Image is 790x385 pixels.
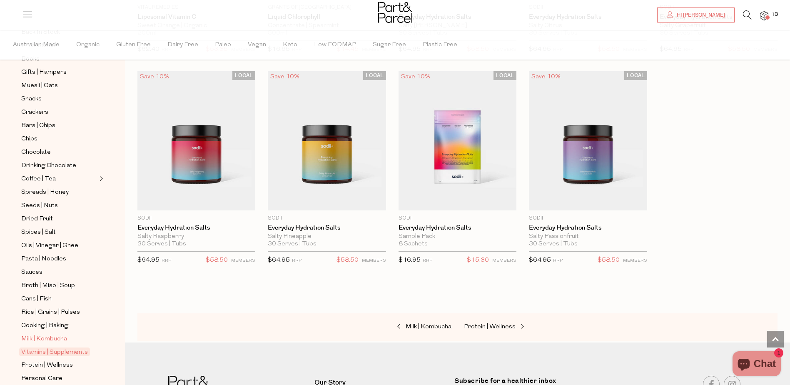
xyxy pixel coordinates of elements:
span: LOCAL [232,71,255,80]
span: Protein | Wellness [21,360,73,370]
a: Hi [PERSON_NAME] [657,7,735,22]
a: Bars | Chips [21,120,97,131]
span: LOCAL [624,71,647,80]
small: RRP [162,258,171,263]
span: $58.50 [336,255,359,266]
span: Dairy Free [167,30,198,60]
a: 13 [760,11,768,20]
span: Milk | Kombucha [406,324,451,330]
div: Salty Passionfruit [529,233,647,240]
span: 30 Serves | Tubs [529,240,578,248]
p: Sodii [399,215,516,222]
a: Cans | Fish [21,294,97,304]
span: Low FODMAP [314,30,356,60]
span: Plastic Free [423,30,457,60]
span: Sauces [21,267,42,277]
img: Everyday Hydration Salts [399,71,516,211]
span: $64.95 [137,257,159,263]
span: Rice | Grains | Pulses [21,307,80,317]
span: Pasta | Noodles [21,254,66,264]
span: Sugar Free [373,30,406,60]
span: Cans | Fish [21,294,52,304]
span: Bars | Chips [21,121,55,131]
button: Expand/Collapse Coffee | Tea [97,174,103,184]
span: LOCAL [493,71,516,80]
p: Sodii [137,215,255,222]
span: Milk | Kombucha [21,334,67,344]
a: Cooking | Baking [21,320,97,331]
small: MEMBERS [492,258,516,263]
img: Everyday Hydration Salts [268,71,386,211]
span: Keto [283,30,297,60]
span: Spreads | Honey [21,187,69,197]
span: Oils | Vinegar | Ghee [21,241,78,251]
p: Sodii [268,215,386,222]
span: 30 Serves | Tubs [268,240,316,248]
a: Drinking Chocolate [21,160,97,171]
a: Pasta | Noodles [21,254,97,264]
span: Australian Made [13,30,60,60]
a: Vitamins | Supplements [21,347,97,357]
span: 8 Sachets [399,240,428,248]
span: 30 Serves | Tubs [137,240,186,248]
span: Hi [PERSON_NAME] [675,12,725,19]
div: Save 10% [399,71,433,82]
span: Dried Fruit [21,214,53,224]
span: $58.50 [598,255,620,266]
a: Personal Care [21,373,97,384]
a: Seeds | Nuts [21,200,97,211]
a: Milk | Kombucha [21,334,97,344]
a: Milk | Kombucha [368,322,451,332]
a: Protein | Wellness [464,322,547,332]
small: MEMBERS [362,258,386,263]
a: Chocolate [21,147,97,157]
a: Protein | Wellness [21,360,97,370]
p: Sodii [529,215,647,222]
small: RRP [423,258,432,263]
a: Broth | Miso | Soup [21,280,97,291]
span: Coffee | Tea [21,174,56,184]
a: Oils | Vinegar | Ghee [21,240,97,251]
span: $58.50 [206,255,228,266]
div: Salty Raspberry [137,233,255,240]
span: LOCAL [363,71,386,80]
span: Cooking | Baking [21,321,68,331]
a: Rice | Grains | Pulses [21,307,97,317]
img: Everyday Hydration Salts [137,71,255,211]
a: Spreads | Honey [21,187,97,197]
span: Broth | Miso | Soup [21,281,75,291]
span: Spices | Salt [21,227,56,237]
inbox-online-store-chat: Shopify online store chat [730,351,783,378]
span: Muesli | Oats [21,81,58,91]
div: Sample Pack [399,233,516,240]
span: Snacks [21,94,42,104]
a: Everyday Hydration Salts [137,224,255,232]
a: Everyday Hydration Salts [399,224,516,232]
span: Organic [76,30,100,60]
a: Sauces [21,267,97,277]
span: 13 [769,11,780,18]
img: Everyday Hydration Salts [529,71,647,211]
span: Vegan [248,30,266,60]
div: Save 10% [137,71,172,82]
span: Chips [21,134,37,144]
span: Crackers [21,107,48,117]
small: MEMBERS [231,258,255,263]
span: Personal Care [21,374,62,384]
div: Salty Pineapple [268,233,386,240]
span: Protein | Wellness [464,324,516,330]
a: Coffee | Tea [21,174,97,184]
span: Gluten Free [116,30,151,60]
span: $16.95 [399,257,421,263]
span: Drinking Chocolate [21,161,76,171]
a: Crackers [21,107,97,117]
div: Save 10% [268,71,302,82]
a: Dried Fruit [21,214,97,224]
span: Paleo [215,30,231,60]
img: Part&Parcel [378,2,412,23]
span: Vitamins | Supplements [19,347,90,356]
span: $64.95 [268,257,290,263]
span: Seeds | Nuts [21,201,58,211]
a: Gifts | Hampers [21,67,97,77]
div: Save 10% [529,71,563,82]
